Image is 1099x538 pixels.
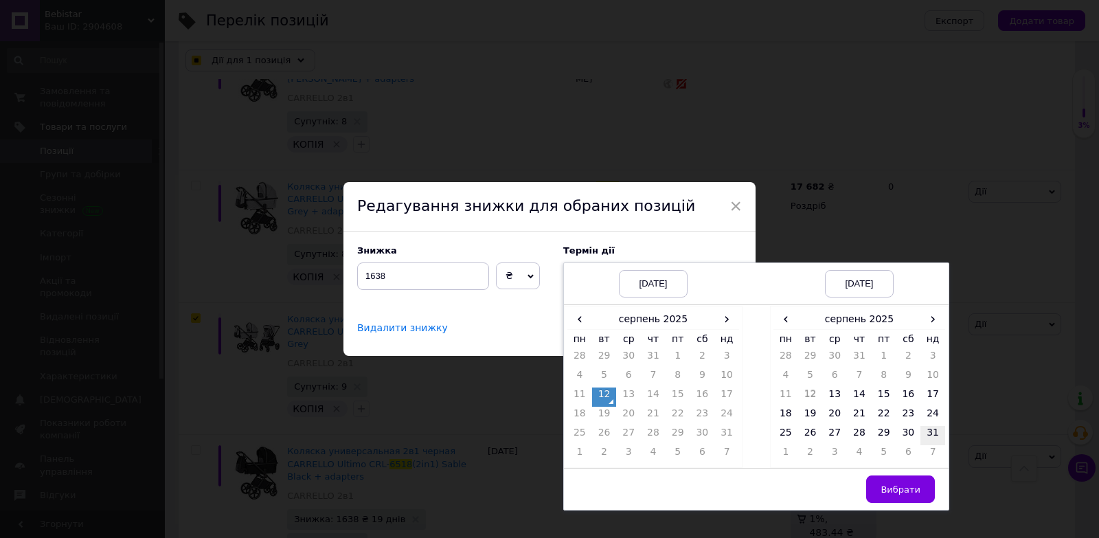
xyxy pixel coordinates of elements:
[641,407,666,426] td: 21
[592,330,617,350] th: вт
[872,445,896,464] td: 5
[847,368,872,388] td: 7
[822,388,847,407] td: 13
[822,368,847,388] td: 6
[822,426,847,445] td: 27
[822,330,847,350] th: ср
[616,368,641,388] td: 6
[592,388,617,407] td: 12
[773,349,798,368] td: 28
[847,426,872,445] td: 28
[872,368,896,388] td: 8
[773,407,798,426] td: 18
[872,388,896,407] td: 15
[773,426,798,445] td: 25
[872,426,896,445] td: 29
[798,426,823,445] td: 26
[592,368,617,388] td: 5
[690,445,715,464] td: 6
[714,407,739,426] td: 24
[773,445,798,464] td: 1
[920,426,945,445] td: 31
[866,475,935,503] button: Вибрати
[690,407,715,426] td: 23
[592,426,617,445] td: 26
[616,426,641,445] td: 27
[690,388,715,407] td: 16
[822,407,847,426] td: 20
[773,330,798,350] th: пн
[896,426,921,445] td: 30
[920,309,945,329] span: ›
[847,330,872,350] th: чт
[714,368,739,388] td: 10
[666,368,690,388] td: 8
[641,330,666,350] th: чт
[798,407,823,426] td: 19
[666,349,690,368] td: 1
[714,309,739,329] span: ›
[616,445,641,464] td: 3
[690,349,715,368] td: 2
[896,349,921,368] td: 2
[896,445,921,464] td: 6
[619,270,688,298] div: [DATE]
[798,349,823,368] td: 29
[666,388,690,407] td: 15
[690,330,715,350] th: сб
[714,349,739,368] td: 3
[773,309,798,329] span: ‹
[641,368,666,388] td: 7
[641,388,666,407] td: 14
[798,445,823,464] td: 2
[714,426,739,445] td: 31
[641,426,666,445] td: 28
[920,445,945,464] td: 7
[847,388,872,407] td: 14
[690,426,715,445] td: 30
[567,445,592,464] td: 1
[506,270,513,281] span: ₴
[616,388,641,407] td: 13
[920,407,945,426] td: 24
[896,330,921,350] th: сб
[567,368,592,388] td: 4
[357,245,397,256] span: Знижка
[847,349,872,368] td: 31
[666,426,690,445] td: 29
[567,407,592,426] td: 18
[563,245,742,256] label: Термін дії
[567,388,592,407] td: 11
[798,309,921,330] th: серпень 2025
[896,407,921,426] td: 23
[896,368,921,388] td: 9
[641,349,666,368] td: 31
[773,388,798,407] td: 11
[641,445,666,464] td: 4
[567,349,592,368] td: 28
[666,407,690,426] td: 22
[920,349,945,368] td: 3
[825,270,894,298] div: [DATE]
[872,407,896,426] td: 22
[729,194,742,218] span: ×
[714,388,739,407] td: 17
[567,330,592,350] th: пн
[872,349,896,368] td: 1
[357,322,448,334] span: Видалити знижку
[690,368,715,388] td: 9
[847,445,872,464] td: 4
[357,262,489,290] input: 0
[872,330,896,350] th: пт
[567,426,592,445] td: 25
[592,309,715,330] th: серпень 2025
[798,330,823,350] th: вт
[714,330,739,350] th: нд
[592,407,617,426] td: 19
[920,388,945,407] td: 17
[666,445,690,464] td: 5
[920,368,945,388] td: 10
[798,368,823,388] td: 5
[773,368,798,388] td: 4
[616,407,641,426] td: 20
